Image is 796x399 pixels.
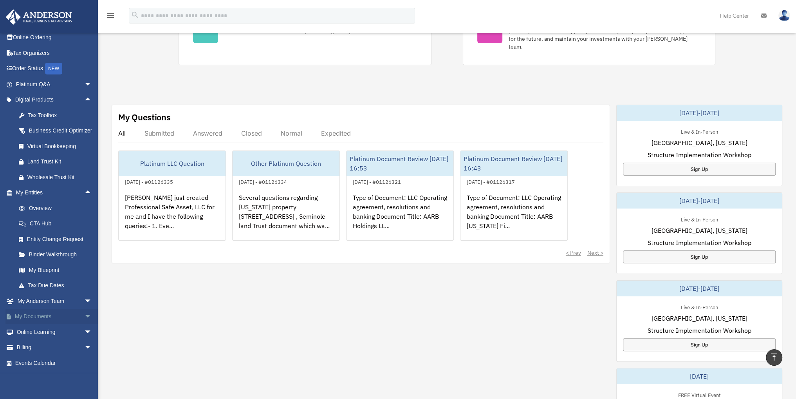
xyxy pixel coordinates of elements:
[84,309,100,325] span: arrow_drop_down
[674,127,724,135] div: Live & In-Person
[45,63,62,74] div: NEW
[5,309,104,325] a: My Documentsarrow_drop_down
[347,187,453,248] div: Type of Document: LLC Operating agreement, resolutions and banking Document Title: AARB Holdings ...
[144,129,174,137] div: Submitted
[321,129,351,137] div: Expedited
[131,11,139,19] i: search
[11,107,104,123] a: Tax Toolbox
[5,30,104,45] a: Online Ordering
[647,238,751,247] span: Structure Implementation Workshop
[5,76,104,92] a: Platinum Q&Aarrow_drop_down
[460,187,567,248] div: Type of Document: LLC Operating agreement, resolutions and banking Document Title: AARB [US_STATE...
[27,111,94,120] div: Tax Toolbox
[84,92,100,108] span: arrow_drop_up
[84,340,100,356] span: arrow_drop_down
[651,138,747,147] span: [GEOGRAPHIC_DATA], [US_STATE]
[769,352,779,362] i: vertical_align_top
[347,177,407,185] div: [DATE] - #01126321
[241,129,262,137] div: Closed
[193,129,222,137] div: Answered
[119,187,226,248] div: [PERSON_NAME] just created Professional Safe Asset, LLC for me and I have the following queries:-...
[233,151,339,176] div: Other Platinum Question
[233,187,339,248] div: Several questions regarding [US_STATE] property [STREET_ADDRESS] , Seminole land Trust document w...
[11,200,104,216] a: Overview
[674,215,724,223] div: Live & In-Person
[118,151,226,241] a: Platinum LLC Question[DATE] - #01126335[PERSON_NAME] just created Professional Safe Asset, LLC fo...
[647,326,751,335] span: Structure Implementation Workshop
[460,177,521,185] div: [DATE] - #01126317
[5,185,104,201] a: My Entitiesarrow_drop_up
[11,216,104,232] a: CTA Hub
[617,281,782,296] div: [DATE]-[DATE]
[84,76,100,92] span: arrow_drop_down
[233,177,293,185] div: [DATE] - #01126334
[119,177,179,185] div: [DATE] - #01126335
[84,293,100,309] span: arrow_drop_down
[4,9,74,25] img: Anderson Advisors Platinum Portal
[281,129,302,137] div: Normal
[119,151,226,176] div: Platinum LLC Question
[106,14,115,20] a: menu
[347,151,453,176] div: Platinum Document Review [DATE] 16:53
[232,151,340,241] a: Other Platinum Question[DATE] - #01126334Several questions regarding [US_STATE] property [STREET_...
[460,151,568,241] a: Platinum Document Review [DATE] 16:43[DATE] - #01126317Type of Document: LLC Operating agreement,...
[27,126,94,136] div: Business Credit Optimizer
[118,129,126,137] div: All
[11,278,104,294] a: Tax Due Dates
[671,390,727,399] div: FREE Virtual Event
[11,262,104,278] a: My Blueprint
[509,19,701,51] div: Did you know, as a Platinum Member, you have an entire professional team at your disposal? Get th...
[5,324,104,340] a: Online Learningarrow_drop_down
[27,172,94,182] div: Wholesale Trust Kit
[5,92,104,108] a: Digital Productsarrow_drop_up
[11,231,104,247] a: Entity Change Request
[5,355,104,371] a: Events Calendar
[27,141,94,151] div: Virtual Bookkeeping
[617,193,782,209] div: [DATE]-[DATE]
[11,123,104,139] a: Business Credit Optimizer
[27,157,94,167] div: Land Trust Kit
[5,340,104,355] a: Billingarrow_drop_down
[84,185,100,201] span: arrow_drop_up
[11,247,104,263] a: Binder Walkthrough
[5,61,104,77] a: Order StatusNEW
[5,45,104,61] a: Tax Organizers
[460,151,567,176] div: Platinum Document Review [DATE] 16:43
[617,105,782,121] div: [DATE]-[DATE]
[106,11,115,20] i: menu
[5,293,104,309] a: My Anderson Teamarrow_drop_down
[647,150,751,160] span: Structure Implementation Workshop
[766,349,782,366] a: vertical_align_top
[11,138,104,154] a: Virtual Bookkeeping
[346,151,454,241] a: Platinum Document Review [DATE] 16:53[DATE] - #01126321Type of Document: LLC Operating agreement,...
[118,111,171,123] div: My Questions
[651,314,747,323] span: [GEOGRAPHIC_DATA], [US_STATE]
[651,226,747,235] span: [GEOGRAPHIC_DATA], [US_STATE]
[674,303,724,311] div: Live & In-Person
[623,338,776,351] a: Sign Up
[617,368,782,384] div: [DATE]
[11,169,104,185] a: Wholesale Trust Kit
[84,324,100,340] span: arrow_drop_down
[623,163,776,176] a: Sign Up
[623,250,776,263] a: Sign Up
[11,154,104,170] a: Land Trust Kit
[778,10,790,21] img: User Pic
